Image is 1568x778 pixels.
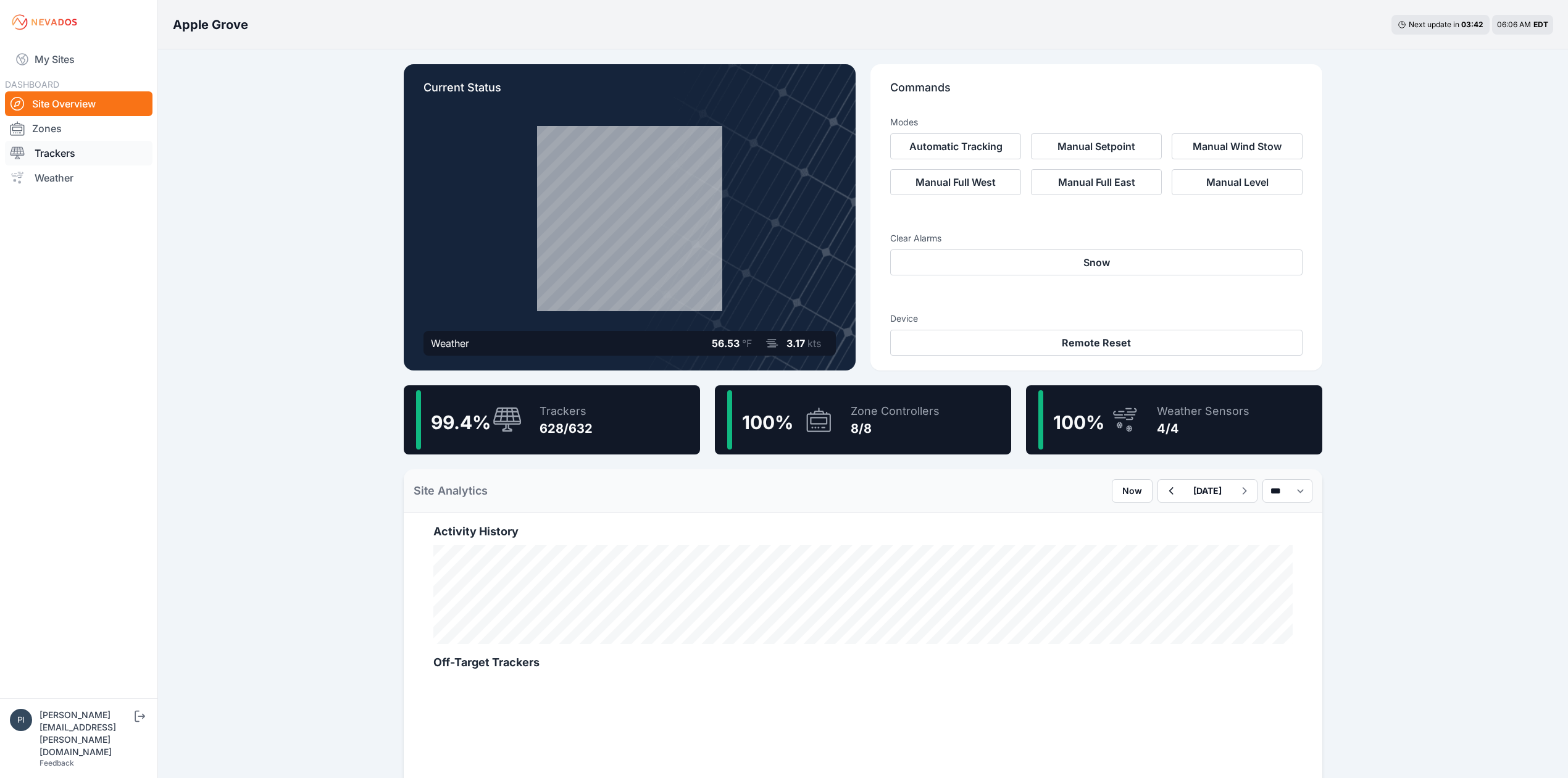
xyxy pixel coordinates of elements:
[433,654,1293,671] h2: Off-Target Trackers
[173,16,248,33] h3: Apple Grove
[5,91,152,116] a: Site Overview
[5,141,152,165] a: Trackers
[540,420,593,437] div: 628/632
[10,12,79,32] img: Nevados
[742,337,752,349] span: °F
[712,337,740,349] span: 56.53
[742,411,793,433] span: 100 %
[890,79,1303,106] p: Commands
[40,758,74,768] a: Feedback
[851,403,940,420] div: Zone Controllers
[10,709,32,731] img: piotr.kolodziejczyk@energix-group.com
[890,330,1303,356] button: Remote Reset
[431,336,469,351] div: Weather
[1112,479,1153,503] button: Now
[5,116,152,141] a: Zones
[1183,480,1232,502] button: [DATE]
[851,420,940,437] div: 8/8
[173,9,248,41] nav: Breadcrumb
[5,44,152,74] a: My Sites
[433,523,1293,540] h2: Activity History
[431,411,491,433] span: 99.4 %
[890,133,1021,159] button: Automatic Tracking
[5,165,152,190] a: Weather
[1157,403,1249,420] div: Weather Sensors
[404,385,700,454] a: 99.4%Trackers628/632
[1497,20,1531,29] span: 06:06 AM
[1409,20,1459,29] span: Next update in
[1172,169,1303,195] button: Manual Level
[1172,133,1303,159] button: Manual Wind Stow
[890,249,1303,275] button: Snow
[890,116,918,128] h3: Modes
[807,337,821,349] span: kts
[540,403,593,420] div: Trackers
[1026,385,1322,454] a: 100%Weather Sensors4/4
[890,312,1303,325] h3: Device
[414,482,488,500] h2: Site Analytics
[423,79,836,106] p: Current Status
[890,169,1021,195] button: Manual Full West
[1157,420,1249,437] div: 4/4
[1533,20,1548,29] span: EDT
[786,337,805,349] span: 3.17
[5,79,59,90] span: DASHBOARD
[1053,411,1104,433] span: 100 %
[1031,169,1162,195] button: Manual Full East
[1461,20,1483,30] div: 03 : 42
[715,385,1011,454] a: 100%Zone Controllers8/8
[1031,133,1162,159] button: Manual Setpoint
[40,709,132,758] div: [PERSON_NAME][EMAIL_ADDRESS][PERSON_NAME][DOMAIN_NAME]
[890,232,1303,245] h3: Clear Alarms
